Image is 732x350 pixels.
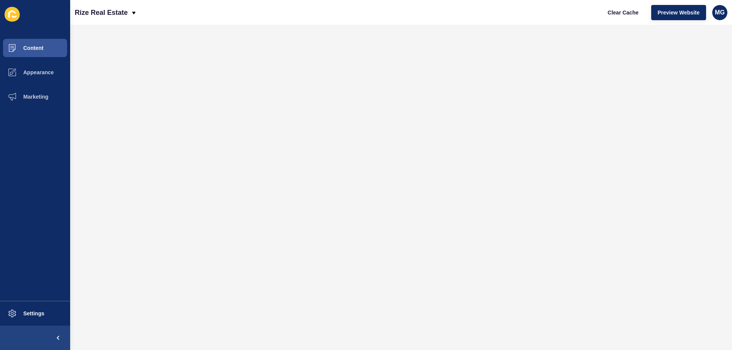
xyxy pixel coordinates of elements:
button: Clear Cache [601,5,645,20]
span: Preview Website [658,9,700,16]
p: Rize Real Estate [75,3,128,22]
span: Clear Cache [608,9,639,16]
span: MG [715,9,725,16]
button: Preview Website [651,5,706,20]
